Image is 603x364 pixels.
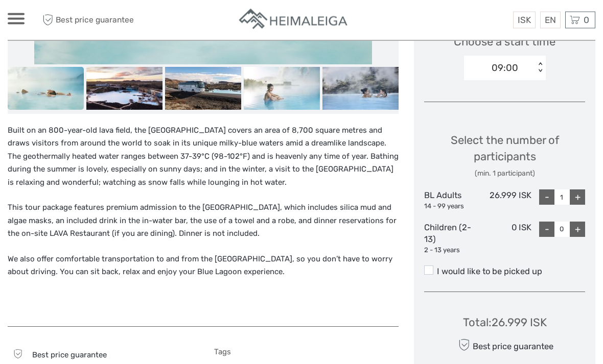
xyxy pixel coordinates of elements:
div: 14 - 99 years [424,202,478,212]
p: We're away right now. Please check back later! [14,18,115,26]
img: 92839aa66af24556aa012d667f919618_slider_thumbnail.jpg [165,67,241,110]
div: 09:00 [492,62,518,75]
div: (min. 1 participant) [424,169,585,179]
div: + [570,222,585,237]
div: - [539,222,554,237]
div: BL Adults [424,190,478,211]
span: Best price guarantee [32,351,107,360]
span: 0 [582,15,591,25]
div: < > [536,63,544,74]
div: EN [540,12,561,29]
img: 983885167ded4d4e81927be57b670762_slider_thumbnail.jpg [8,67,84,110]
span: ISK [518,15,531,25]
div: Best price guarantee [456,336,553,354]
div: + [570,190,585,205]
div: 0 ISK [478,222,531,256]
div: Select the number of participants [424,133,585,179]
span: Best price guarantee [40,12,155,29]
button: Open LiveChat chat widget [118,16,130,28]
div: Total : 26.999 ISK [463,315,547,331]
p: This tour package features premium admission to the [GEOGRAPHIC_DATA], which includes silica mud ... [8,202,399,241]
img: e153eefffb494e93a9cb2d7f1da8b105_slider_thumbnail.jpeg [322,67,399,110]
div: - [539,190,554,205]
div: 2 - 13 years [424,246,478,256]
label: I would like to be picked up [424,266,585,278]
img: f5d80129630e4fa6877a6a1279fef998_slider_thumbnail.jpg [244,67,320,110]
img: Apartments in Reykjavik [238,8,350,33]
p: We also offer comfortable transportation to and from the [GEOGRAPHIC_DATA], so you don’t have to ... [8,253,399,279]
span: Choose a start time [454,34,555,50]
div: 26.999 ISK [478,190,531,211]
img: 3adb2bdb092042d093e9e4a6c811bf4f_slider_thumbnail.jpeg [86,67,163,110]
h5: Tags [214,348,399,357]
p: Built on an 800-year-old lava field, the [GEOGRAPHIC_DATA] covers an area of 8,700 square metres ... [8,125,399,190]
div: Children (2-13) [424,222,478,256]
